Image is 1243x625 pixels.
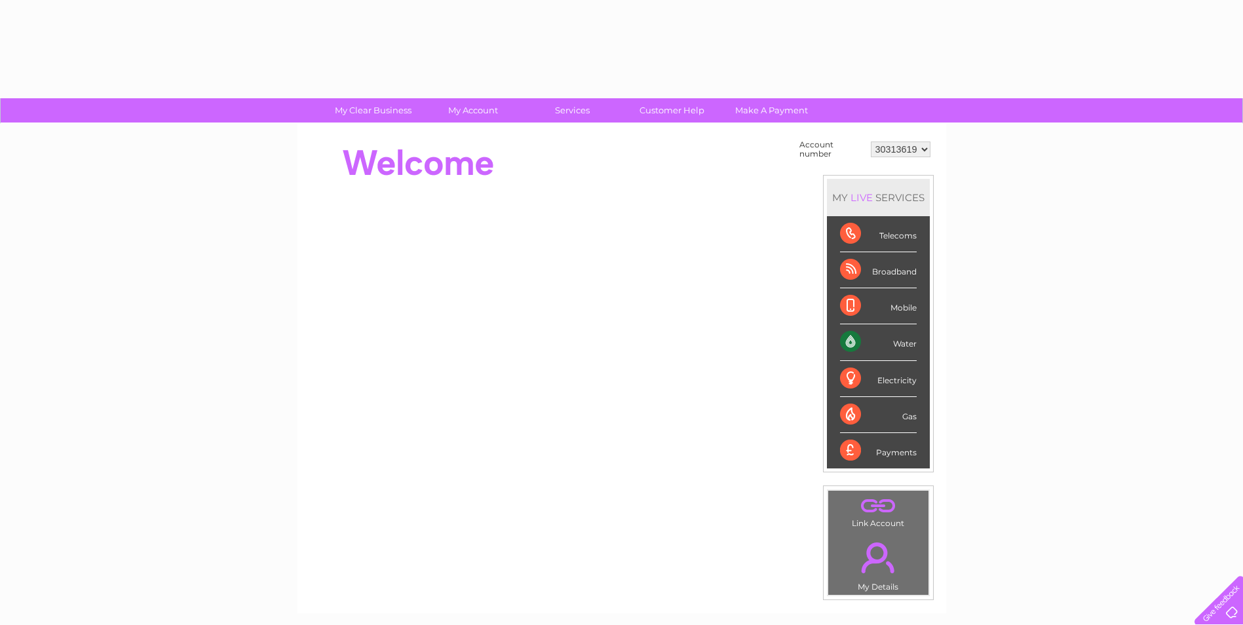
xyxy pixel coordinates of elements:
div: Payments [840,433,917,468]
a: My Clear Business [319,98,427,123]
div: LIVE [848,191,875,204]
td: Link Account [828,490,929,531]
a: Customer Help [618,98,726,123]
td: Account number [796,137,868,162]
a: . [832,535,925,580]
div: Water [840,324,917,360]
div: Broadband [840,252,917,288]
a: Services [518,98,626,123]
div: Gas [840,397,917,433]
div: Electricity [840,361,917,397]
a: . [832,494,925,517]
div: Telecoms [840,216,917,252]
div: Mobile [840,288,917,324]
a: My Account [419,98,527,123]
td: My Details [828,531,929,596]
a: Make A Payment [717,98,826,123]
div: MY SERVICES [827,179,930,216]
